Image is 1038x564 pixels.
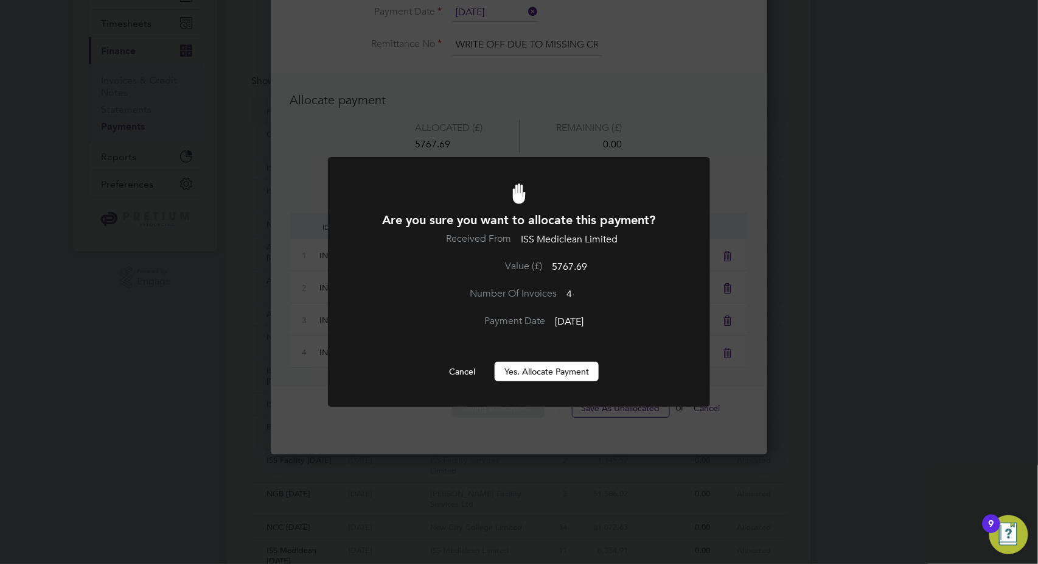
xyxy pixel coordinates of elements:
h1: Are you sure you want to allocate this payment? [361,212,677,228]
label: Received From [420,233,512,245]
div: 9 [989,524,994,540]
span: ISS Mediclean Limited [521,234,618,246]
span: [DATE] [556,315,584,328]
span: 4 [567,288,573,300]
button: Yes, Allocate Payment [495,362,599,381]
span: 5767.69 [552,261,587,273]
button: Cancel [439,362,485,381]
label: Number Of Invoices [466,287,557,300]
button: Open Resource Center, 9 new notifications [989,515,1028,554]
label: Value (£) [451,260,542,273]
label: Payment Date [455,315,546,328]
